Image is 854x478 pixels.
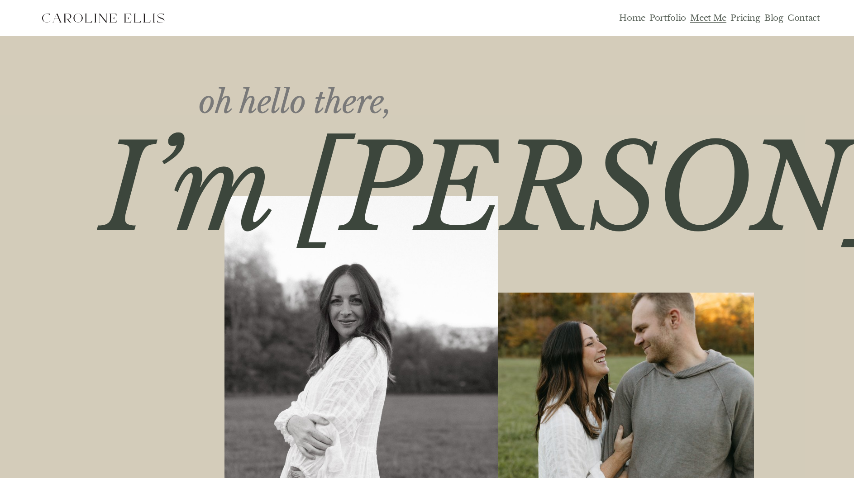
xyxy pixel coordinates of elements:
[730,13,760,24] a: Pricing
[649,13,686,24] a: Portfolio
[34,7,172,29] img: Western North Carolina Faith Based Elopement Photographer
[199,82,391,122] em: oh hello there,
[764,13,783,24] a: Blog
[787,13,820,24] a: Contact
[619,13,645,24] a: Home
[690,13,726,24] a: Meet Me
